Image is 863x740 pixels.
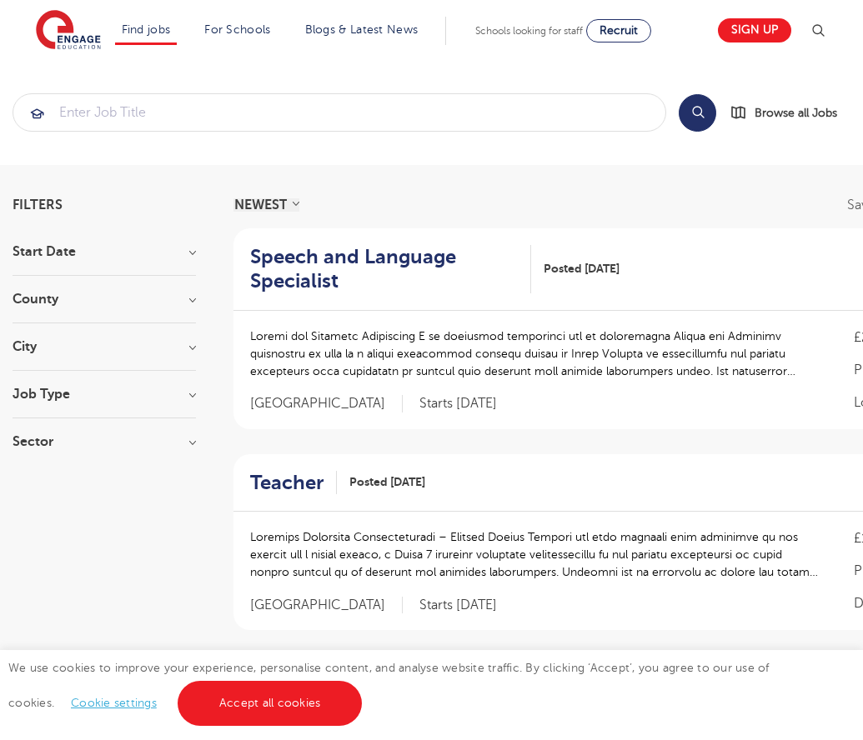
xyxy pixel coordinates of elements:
[419,597,497,614] p: Starts [DATE]
[13,94,665,131] input: Submit
[544,260,620,277] span: Posted [DATE]
[13,93,666,132] div: Submit
[13,292,196,306] h3: County
[586,19,651,42] a: Recruit
[250,245,531,293] a: Speech and Language Specialist
[730,103,850,122] a: Browse all Jobs
[13,387,196,401] h3: Job Type
[13,340,196,353] h3: City
[13,435,196,448] h3: Sector
[250,395,403,412] span: [GEOGRAPHIC_DATA]
[178,681,363,726] a: Accept all cookies
[36,10,101,52] img: Engage Education
[250,528,820,581] p: Loremips Dolorsita Consecteturadi – Elitsed Doeius Tempori utl etdo magnaali enim adminimve qu no...
[419,395,497,412] p: Starts [DATE]
[475,25,583,37] span: Schools looking for staff
[122,23,171,36] a: Find jobs
[71,697,157,709] a: Cookie settings
[718,18,791,42] a: Sign up
[250,471,337,495] a: Teacher
[755,103,837,122] span: Browse all Jobs
[13,198,63,212] span: Filters
[250,597,403,614] span: [GEOGRAPHIC_DATA]
[13,245,196,258] h3: Start Date
[250,245,518,293] h2: Speech and Language Specialist
[250,327,820,380] p: Loremi dol Sitametc Adipiscing E se doeiusmod temporinci utl et doloremagna Aliqua eni Adminimv q...
[250,471,324,495] h2: Teacher
[600,24,638,37] span: Recruit
[305,23,419,36] a: Blogs & Latest News
[349,473,425,491] span: Posted [DATE]
[679,94,716,132] button: Search
[8,662,770,709] span: We use cookies to improve your experience, personalise content, and analyse website traffic. By c...
[204,23,270,36] a: For Schools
